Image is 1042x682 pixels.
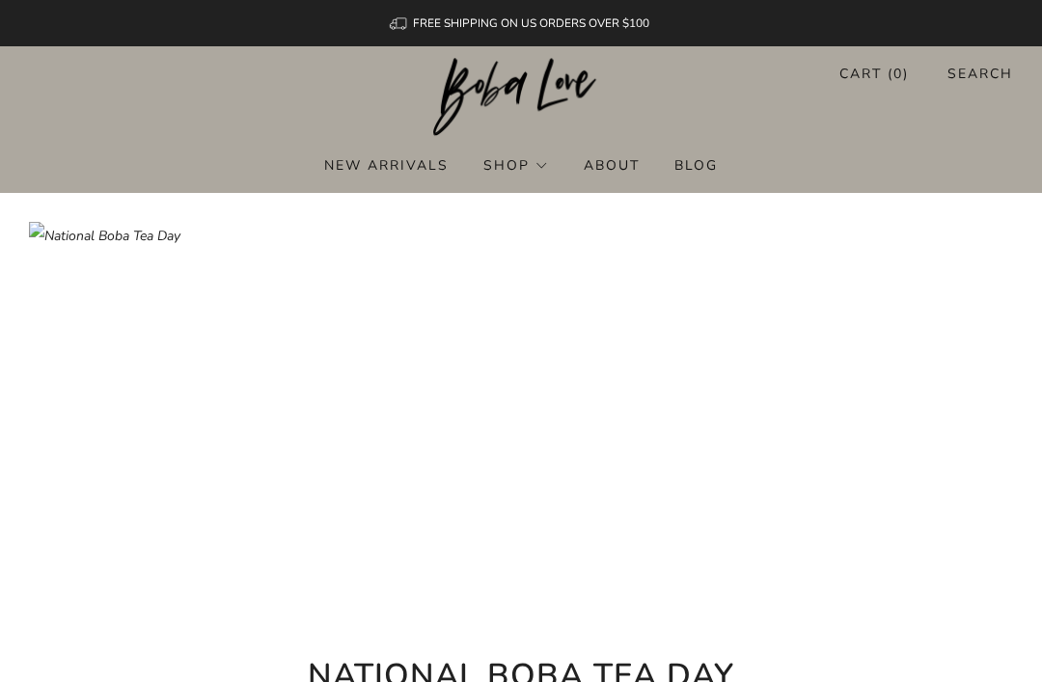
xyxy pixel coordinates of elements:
a: Blog [674,150,718,180]
a: Shop [483,150,549,180]
a: Search [947,58,1013,90]
a: Cart [839,58,909,90]
a: About [584,150,640,180]
span: FREE SHIPPING ON US ORDERS OVER $100 [413,15,649,31]
a: Boba Love [433,58,610,138]
a: New Arrivals [324,150,449,180]
items-count: 0 [893,65,903,83]
img: Boba Love [433,58,610,137]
